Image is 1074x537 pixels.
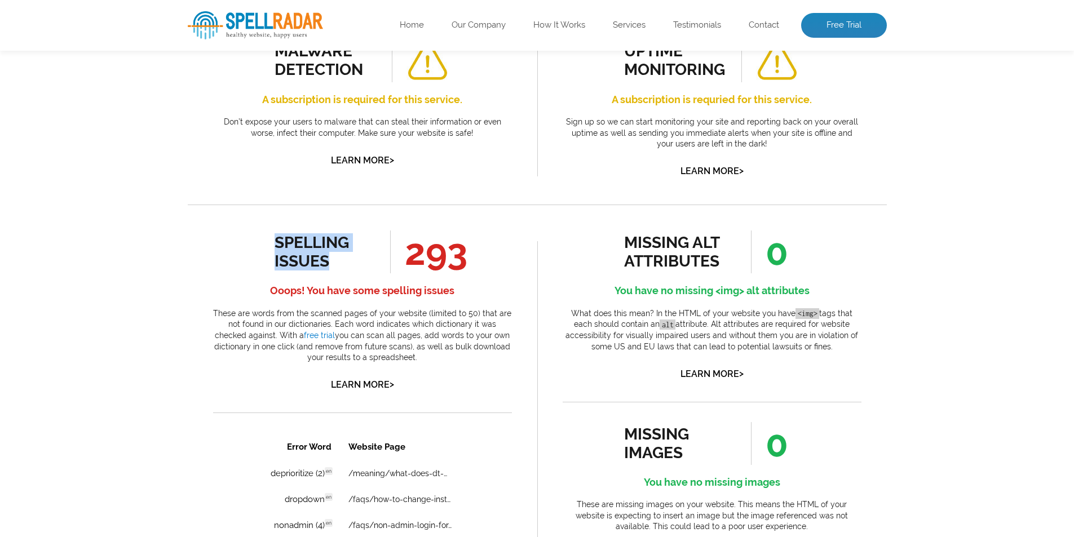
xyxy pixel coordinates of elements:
[390,376,394,392] span: >
[390,152,394,168] span: >
[135,243,240,252] a: /faqs/how-to-create-a-reel-on-instagram/
[217,314,231,326] a: 10
[112,60,120,68] span: en
[304,331,335,340] a: free trial
[680,166,744,176] a: Learn More>
[751,422,788,465] span: 0
[135,269,240,278] a: /meaning/what-does-fff-mean-on-instagram/
[29,1,126,27] th: Error Word
[133,314,143,326] a: 5
[680,369,744,379] a: Learn More>
[795,308,819,319] code: <img>
[213,308,512,363] p: These are words from the scanned pages of your website (limited to 50) that are not found in our ...
[739,366,744,381] span: >
[275,233,377,270] div: spelling issues
[624,42,726,79] div: uptime monitoring
[331,379,394,390] a: Learn More>
[150,314,160,326] a: 6
[127,1,269,27] th: Website Page
[673,20,721,31] a: Testimonials
[390,230,467,273] span: 293
[801,13,887,38] a: Free Trial
[135,114,240,123] a: /faqs/latest-instagram-algorithm-changes-in-june-2025/
[563,308,861,352] p: What does this mean? In the HTML of your website you have tags that each should contain an attrib...
[29,106,126,131] td: shadowbanned
[563,282,861,300] h4: You have no missing <img> alt attributes
[613,20,646,31] a: Services
[112,86,120,94] span: en
[749,20,779,31] a: Contact
[563,117,861,150] p: Sign up so we can start monitoring your site and reporting back on your overall uptime as well as...
[112,242,120,250] span: en
[29,28,126,53] td: deprioritize (2)
[135,62,240,71] a: /faqs/how-to-change-instagram-password/
[660,319,675,330] code: alt
[135,36,240,45] a: /meaning/what-does-dt-mean-on-instagram/
[135,140,240,149] a: /faqs/latest-instagram-algorithm-changes-in-june-2025/
[135,218,224,227] a: /terms-and-conditions/
[331,155,394,166] a: Learn More>
[563,473,861,491] h4: You have no missing images
[624,425,726,462] div: missing images
[29,158,126,183] td: shoutout
[533,20,585,31] a: How It Works
[112,164,120,172] span: en
[563,499,861,532] p: These are missing images on your website. This means the HTML of your website is expecting to ins...
[213,282,512,300] h4: Ooops! You have some spelling issues
[112,268,120,276] span: en
[756,44,798,81] img: alert
[112,34,120,42] span: en
[112,112,120,120] span: en
[213,91,512,109] h4: A subscription is required for this service.
[238,314,261,326] a: Next
[29,80,126,105] td: nonadmin (4)
[112,216,120,224] span: en
[167,314,176,326] a: 7
[275,42,377,79] div: malware detection
[213,117,512,139] p: Don’t expose your users to malware that can steal their information or even worse, infect their c...
[135,88,240,97] a: /faqs/non-admin-login-for-instagram/
[135,192,240,201] a: /meaning/what-does-gold-mean-on-instagram/
[188,11,323,39] img: SpellRadar
[116,314,126,326] a: 4
[100,314,109,326] a: 3
[67,314,77,326] a: 1
[29,184,126,208] td: shoutouts
[29,210,126,234] td: sigin
[112,190,120,198] span: en
[200,314,210,326] a: 9
[400,20,424,31] a: Home
[135,166,240,175] a: /meaning/what-does-cfs-mean-on-instagram/
[112,138,120,146] span: en
[751,230,788,273] span: 0
[406,44,448,81] img: alert
[739,163,744,179] span: >
[563,91,861,109] h4: A subscription is requried for this service.
[29,54,126,79] td: dropdown
[29,236,126,260] td: snackable
[452,20,506,31] a: Our Company
[624,233,726,270] div: missing alt attributes
[183,314,193,326] a: 8
[29,132,126,157] td: shadowbanning
[83,314,93,326] a: 2
[29,261,126,286] td: unfollows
